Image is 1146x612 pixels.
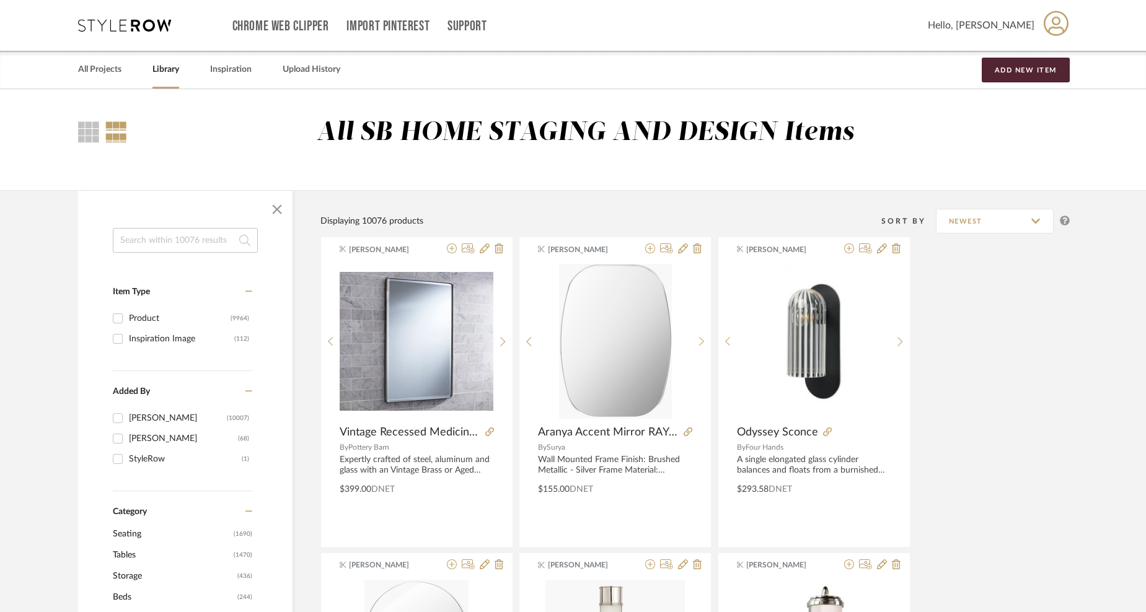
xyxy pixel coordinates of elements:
[113,587,234,608] span: Beds
[340,426,480,439] span: Vintage Recessed Medicine Cabinet
[234,545,252,565] span: (1470)
[265,197,289,222] button: Close
[746,244,824,255] span: [PERSON_NAME]
[881,215,936,227] div: Sort By
[113,387,150,396] span: Added By
[340,444,348,451] span: By
[349,244,427,255] span: [PERSON_NAME]
[559,264,672,419] img: Aranya Accent Mirror RAY-037
[210,61,252,78] a: Inspiration
[234,524,252,544] span: (1690)
[129,408,227,428] div: [PERSON_NAME]
[371,485,395,494] span: DNET
[234,329,249,349] div: (112)
[538,444,547,451] span: By
[348,444,389,451] span: Pottery Barn
[227,408,249,428] div: (10007)
[737,485,769,494] span: $293.58
[113,544,231,566] span: Tables
[78,61,121,78] a: All Projects
[570,485,593,494] span: DNET
[346,21,430,32] a: Import Pinterest
[113,228,258,253] input: Search within 10076 results
[283,61,340,78] a: Upload History
[238,429,249,448] div: (68)
[548,244,626,255] span: [PERSON_NAME]
[113,507,147,517] span: Category
[769,485,792,494] span: DNET
[113,523,231,544] span: Seating
[746,444,783,451] span: Four Hands
[928,18,1034,33] span: Hello, [PERSON_NAME]
[113,566,234,587] span: Storage
[129,449,242,469] div: StyleRow
[548,559,626,570] span: [PERSON_NAME]
[538,426,679,439] span: Aranya Accent Mirror RAY-037
[349,559,427,570] span: [PERSON_NAME]
[113,287,150,296] span: Item Type
[242,449,249,469] div: (1)
[129,429,238,448] div: [PERSON_NAME]
[447,21,487,32] a: Support
[340,272,493,410] img: Vintage Recessed Medicine Cabinet
[340,455,494,476] div: Expertly crafted of steel, aluminum and glass with an Vintage Brass or Aged Bronze finish. Adjust...
[232,21,329,32] a: Chrome Web Clipper
[538,455,692,476] div: Wall Mounted Frame Finish: Brushed Metallic - Silver Frame Material: Aluminum
[129,308,231,328] div: Product
[737,444,746,451] span: By
[538,485,570,494] span: $155.00
[317,117,854,149] div: All SB HOME STAGING AND DESIGN Items
[737,455,891,476] div: A single elongated glass cylinder balances and floats from a burnished brass frame finished in a ...
[746,559,824,570] span: [PERSON_NAME]
[737,426,818,439] span: Odyssey Sconce
[237,566,252,586] span: (436)
[737,264,891,418] img: Odyssey Sconce
[340,485,371,494] span: $399.00
[129,329,234,349] div: Inspiration Image
[152,61,179,78] a: Library
[231,308,249,328] div: (9964)
[237,587,252,607] span: (244)
[320,214,423,228] div: Displaying 10076 products
[982,58,1070,82] button: Add New Item
[547,444,565,451] span: Surya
